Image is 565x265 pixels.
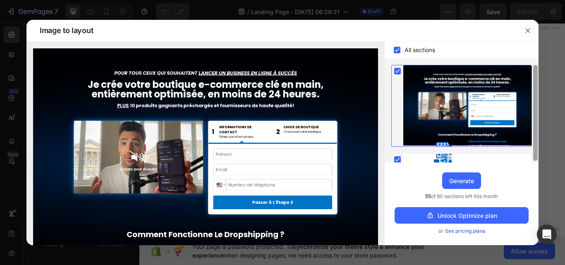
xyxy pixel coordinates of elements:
[405,45,435,55] span: All sections
[395,207,529,224] button: Unlock Optimize plan
[449,177,474,185] div: Generate
[188,146,245,162] button: Add sections
[193,192,304,198] div: Start with Generating from URL or image
[426,211,497,220] div: Unlock Optimize plan
[442,172,481,189] button: Generate
[198,129,298,139] div: Start with Sections from sidebar
[537,224,557,244] div: Open Intercom Messenger
[445,227,485,235] span: See pricing plans
[425,193,431,199] span: 55
[250,146,308,162] button: Add elements
[40,26,93,36] span: Image to layout
[425,192,498,201] span: of 60 sections left this month
[395,227,529,235] div: or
